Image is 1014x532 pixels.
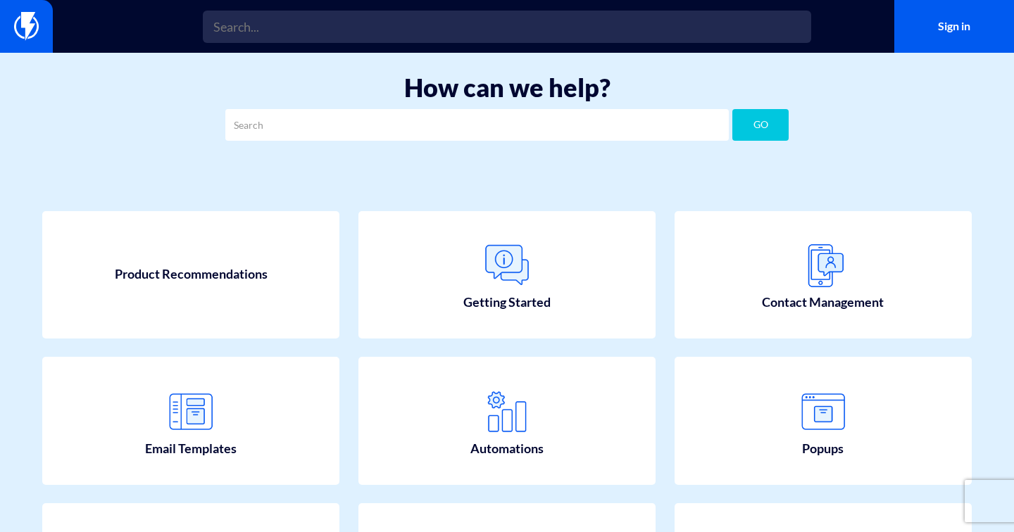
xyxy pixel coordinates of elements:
input: Search [225,109,729,141]
a: Product Recommendations [42,211,339,338]
span: Product Recommendations [115,265,268,284]
span: Automations [470,440,544,458]
span: Email Templates [145,440,237,458]
a: Email Templates [42,357,339,484]
span: Contact Management [762,293,884,312]
span: Popups [802,440,844,458]
a: Contact Management [675,211,972,338]
a: Automations [358,357,656,484]
a: Popups [675,357,972,484]
input: Search... [203,11,811,43]
a: Getting Started [358,211,656,338]
span: Getting Started [463,293,551,312]
button: GO [732,109,789,141]
h1: How can we help? [21,74,993,102]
